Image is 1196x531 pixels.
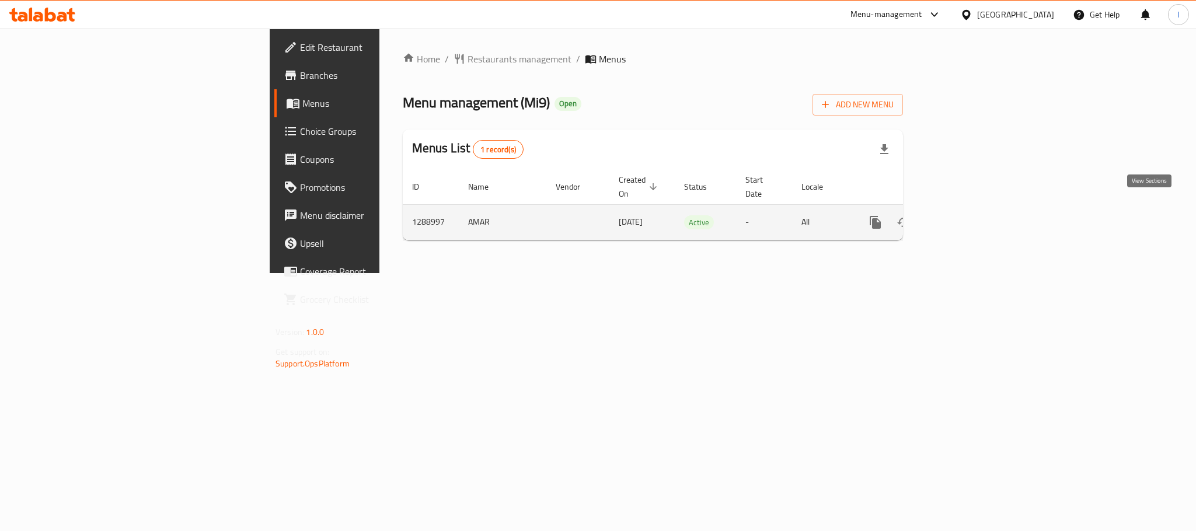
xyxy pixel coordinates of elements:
[852,169,983,205] th: Actions
[300,236,460,250] span: Upsell
[300,208,460,222] span: Menu disclaimer
[619,173,661,201] span: Created On
[274,229,469,257] a: Upsell
[306,324,324,340] span: 1.0.0
[745,173,778,201] span: Start Date
[619,214,643,229] span: [DATE]
[555,97,581,111] div: Open
[276,356,350,371] a: Support.OpsPlatform
[274,117,469,145] a: Choice Groups
[736,204,792,240] td: -
[870,135,898,163] div: Export file
[300,40,460,54] span: Edit Restaurant
[274,173,469,201] a: Promotions
[274,257,469,285] a: Coverage Report
[300,124,460,138] span: Choice Groups
[274,33,469,61] a: Edit Restaurant
[862,208,890,236] button: more
[302,96,460,110] span: Menus
[276,324,304,340] span: Version:
[412,180,434,194] span: ID
[403,89,550,116] span: Menu management ( Mi9 )
[300,180,460,194] span: Promotions
[822,97,894,112] span: Add New Menu
[684,216,714,229] span: Active
[468,180,504,194] span: Name
[454,52,571,66] a: Restaurants management
[300,264,460,278] span: Coverage Report
[850,8,922,22] div: Menu-management
[274,89,469,117] a: Menus
[300,292,460,306] span: Grocery Checklist
[576,52,580,66] li: /
[468,52,571,66] span: Restaurants management
[459,204,546,240] td: AMAR
[556,180,595,194] span: Vendor
[813,94,903,116] button: Add New Menu
[555,99,581,109] span: Open
[403,169,983,240] table: enhanced table
[801,180,838,194] span: Locale
[599,52,626,66] span: Menus
[473,140,524,159] div: Total records count
[412,139,524,159] h2: Menus List
[792,204,852,240] td: All
[1177,8,1179,21] span: l
[684,180,722,194] span: Status
[977,8,1054,21] div: [GEOGRAPHIC_DATA]
[274,61,469,89] a: Branches
[274,285,469,313] a: Grocery Checklist
[274,145,469,173] a: Coupons
[300,68,460,82] span: Branches
[274,201,469,229] a: Menu disclaimer
[473,144,523,155] span: 1 record(s)
[300,152,460,166] span: Coupons
[890,208,918,236] button: Change Status
[403,52,903,66] nav: breadcrumb
[276,344,329,359] span: Get support on:
[684,215,714,229] div: Active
